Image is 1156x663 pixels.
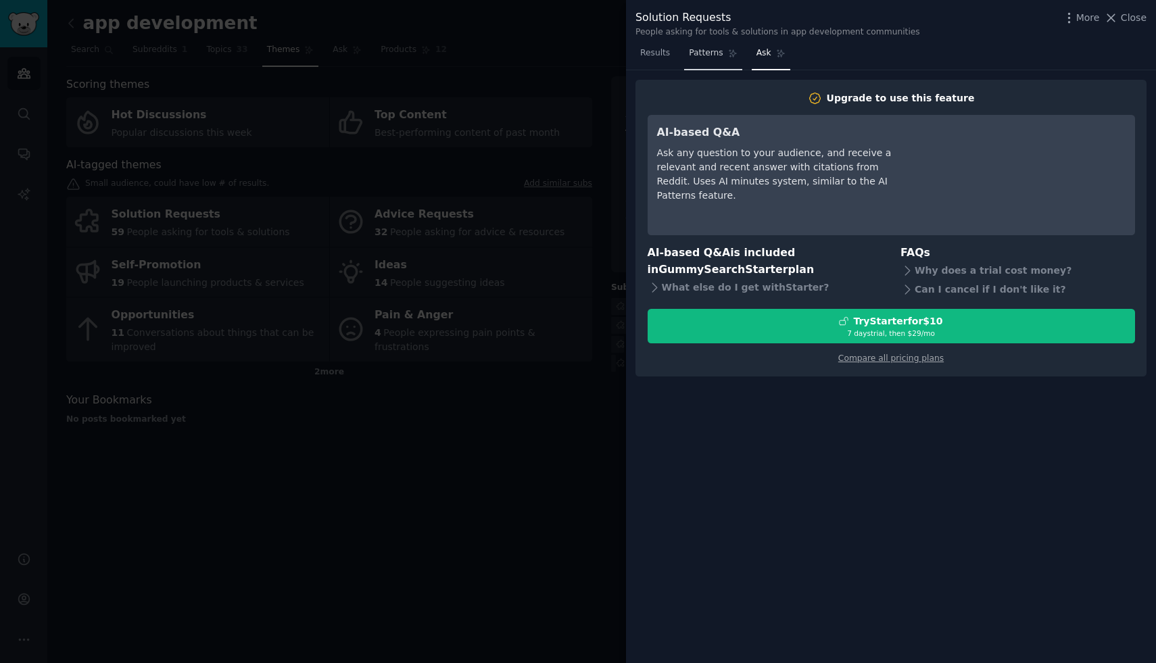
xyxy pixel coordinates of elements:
a: Compare all pricing plans [838,353,944,363]
div: Upgrade to use this feature [827,91,975,105]
button: Close [1104,11,1147,25]
div: Can I cancel if I don't like it? [900,280,1135,299]
div: Solution Requests [635,9,920,26]
div: Why does a trial cost money? [900,262,1135,280]
span: Patterns [689,47,723,59]
div: What else do I get with Starter ? [648,278,882,297]
span: Results [640,47,670,59]
h3: AI-based Q&A [657,124,904,141]
a: Patterns [684,43,742,70]
h3: FAQs [900,245,1135,262]
span: More [1076,11,1100,25]
div: People asking for tools & solutions in app development communities [635,26,920,39]
div: Ask any question to your audience, and receive a relevant and recent answer with citations from R... [657,146,904,203]
button: TryStarterfor$107 daystrial, then $29/mo [648,309,1135,343]
div: Try Starter for $10 [853,314,942,328]
button: More [1062,11,1100,25]
span: Close [1121,11,1147,25]
a: Results [635,43,675,70]
div: 7 days trial, then $ 29 /mo [648,328,1134,338]
span: Ask [756,47,771,59]
h3: AI-based Q&A is included in plan [648,245,882,278]
a: Ask [752,43,790,70]
span: GummySearch Starter [658,263,788,276]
